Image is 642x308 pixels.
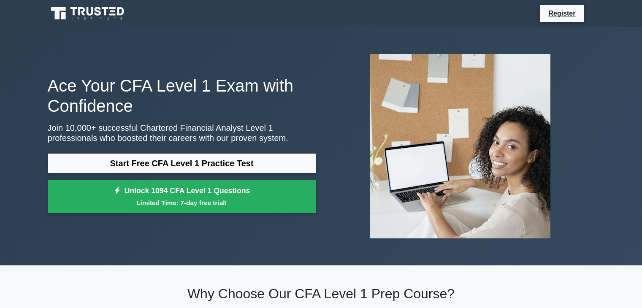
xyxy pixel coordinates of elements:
a: Unlock 1094 CFA Level 1 QuestionsLimited Time: 7-day free trial! [48,180,316,213]
p: Join 10,000+ successful Chartered Financial Analyst Level 1 professionals who boosted their caree... [48,123,316,143]
h1: Ace Your CFA Level 1 Exam with Confidence [48,76,316,116]
small: Limited Time: 7-day free trial! [58,198,306,208]
h2: Why Choose Our CFA Level 1 Prep Course? [48,286,595,302]
a: Register [543,8,580,19]
a: Start Free CFA Level 1 Practice Test [48,153,316,173]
